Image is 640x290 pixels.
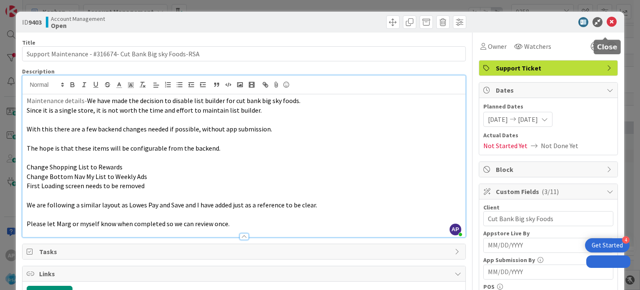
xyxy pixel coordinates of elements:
input: MM/DD/YYYY [488,265,609,279]
span: Change Shopping List to Rewards [27,163,122,171]
span: ID [22,17,42,27]
label: Title [22,39,35,46]
span: We are following a similar layout as Lowes Pay and Save and I have added just as a reference to b... [27,201,317,209]
span: Custom Fields [496,187,602,197]
span: Tasks [39,247,450,257]
span: First Loading screen needs to be removed [27,182,145,190]
span: Change Bottom Nav My List to Weekly Ads [27,172,147,181]
p: Maintenance details- [27,96,461,106]
div: Open Get Started checklist, remaining modules: 4 [585,238,630,252]
span: Watchers [524,41,551,51]
span: Account Management [51,15,105,22]
span: Links [39,269,450,279]
span: With this there are a few backend changes needed if possible, without app submission. [27,125,272,133]
span: Description [22,68,55,75]
div: Appstore Live By [483,230,613,236]
input: type card name here... [22,46,465,61]
h5: Close [597,43,617,51]
label: Client [483,204,500,211]
span: Planned Dates [483,102,613,111]
b: Open [51,22,105,29]
b: 9403 [28,18,42,26]
span: Not Started Yet [483,141,527,151]
span: [DATE] [488,114,508,124]
span: Dates [496,85,602,95]
input: MM/DD/YYYY [488,238,609,252]
span: ( 3/11 ) [542,187,559,196]
div: App Submission By [483,257,613,263]
span: We have made the decision to disable list builder for cut bank big sky foods. [87,96,300,105]
div: POS [483,284,613,290]
span: Actual Dates [483,131,613,140]
span: Support Ticket [496,63,602,73]
div: Get Started [592,241,623,250]
span: AP [450,224,461,235]
span: Owner [488,41,507,51]
div: 4 [622,236,630,244]
span: Block [496,164,602,174]
span: Since it is a single store, it is not worth the time and effort to maintain list builder. [27,106,262,114]
span: The hope is that these items will be configurable from the backend. [27,144,220,152]
span: Please let Marg or myself know when completed so we can review once. [27,219,230,228]
span: [DATE] [518,114,538,124]
span: Not Done Yet [541,141,578,151]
